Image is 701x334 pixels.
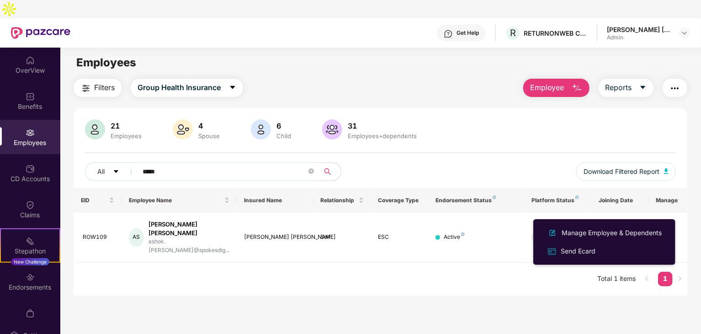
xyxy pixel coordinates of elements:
[322,119,342,140] img: svg+xml;base64,PHN2ZyB4bWxucz0iaHR0cDovL3d3dy53My5vcmcvMjAwMC9zdmciIHhtbG5zOnhsaW5rPSJodHRwOi8vd3...
[113,168,119,176] span: caret-down
[94,82,115,93] span: Filters
[83,233,114,242] div: ROW109
[244,233,306,242] div: [PERSON_NAME] [PERSON_NAME]
[658,272,673,286] a: 1
[457,29,479,37] div: Get Help
[673,272,687,286] button: right
[319,162,341,181] button: search
[510,27,516,38] span: R
[530,82,564,93] span: Employee
[275,132,293,140] div: Child
[321,197,357,204] span: Relationship
[129,228,144,247] div: AS
[308,167,314,176] span: close-circle
[547,227,558,238] img: svg+xml;base64,PHN2ZyB4bWxucz0iaHR0cDovL3d3dy53My5vcmcvMjAwMC9zdmciIHhtbG5zOnhsaW5rPSJodHRwOi8vd3...
[607,25,671,34] div: [PERSON_NAME] [PERSON_NAME]
[523,79,589,97] button: Employee
[591,188,649,213] th: Joining Date
[576,162,676,181] button: Download Filtered Report
[599,79,653,97] button: Reportscaret-down
[11,27,70,39] img: New Pazcare Logo
[129,197,223,204] span: Employee Name
[85,162,141,181] button: Allcaret-down
[681,29,688,37] img: svg+xml;base64,PHN2ZyBpZD0iRHJvcGRvd24tMzJ4MzIiIHhtbG5zPSJodHRwOi8vd3d3LnczLm9yZy8yMDAwL3N2ZyIgd2...
[26,273,35,282] img: svg+xml;base64,PHN2ZyBpZD0iRW5kb3JzZW1lbnRzIiB4bWxucz0iaHR0cDovL3d3dy53My5vcmcvMjAwMC9zdmciIHdpZH...
[196,121,222,130] div: 4
[97,167,105,177] span: All
[109,132,143,140] div: Employees
[80,83,91,94] img: svg+xml;base64,PHN2ZyB4bWxucz0iaHR0cDovL3d3dy53My5vcmcvMjAwMC9zdmciIHdpZHRoPSIyNCIgaGVpZ2h0PSIyNC...
[173,119,193,140] img: svg+xml;base64,PHN2ZyB4bWxucz0iaHR0cDovL3d3dy53My5vcmcvMjAwMC9zdmciIHhtbG5zOnhsaW5rPSJodHRwOi8vd3...
[11,258,49,265] div: New Challenge
[308,168,314,174] span: close-circle
[149,220,229,237] div: [PERSON_NAME] [PERSON_NAME]
[669,83,680,94] img: svg+xml;base64,PHN2ZyB4bWxucz0iaHR0cDovL3d3dy53My5vcmcvMjAwMC9zdmciIHdpZHRoPSIyNCIgaGVpZ2h0PSIyNC...
[76,56,136,69] span: Employees
[85,119,105,140] img: svg+xml;base64,PHN2ZyB4bWxucz0iaHR0cDovL3d3dy53My5vcmcvMjAwMC9zdmciIHhtbG5zOnhsaW5rPSJodHRwOi8vd3...
[26,164,35,173] img: svg+xml;base64,PHN2ZyBpZD0iQ0RfQWNjb3VudHMiIGRhdGEtbmFtZT0iQ0QgQWNjb3VudHMiIHhtbG5zPSJodHRwOi8vd3...
[74,79,122,97] button: Filters
[664,168,669,174] img: svg+xml;base64,PHN2ZyB4bWxucz0iaHR0cDovL3d3dy53My5vcmcvMjAwMC9zdmciIHhtbG5zOnhsaW5rPSJodHRwOi8vd3...
[26,56,35,65] img: svg+xml;base64,PHN2ZyBpZD0iSG9tZSIgeG1sbnM9Imh0dHA6Ly93d3cudzMub3JnLzIwMDAvc3ZnIiB3aWR0aD0iMjAiIG...
[644,276,650,281] span: left
[229,84,236,92] span: caret-down
[524,29,588,38] div: RETURNONWEB CONSULTING SERVICES PRIVATE LIMITED
[321,233,364,242] div: Self
[26,237,35,246] img: svg+xml;base64,PHN2ZyB4bWxucz0iaHR0cDovL3d3dy53My5vcmcvMjAwMC9zdmciIHdpZHRoPSIyMSIgaGVpZ2h0PSIyMC...
[584,167,659,177] span: Download Filtered Report
[560,228,664,238] div: Manage Employee & Dependents
[371,188,429,213] th: Coverage Type
[444,29,453,38] img: svg+xml;base64,PHN2ZyBpZD0iSGVscC0zMngzMiIgeG1sbnM9Imh0dHA6Ly93d3cudzMub3JnLzIwMDAvc3ZnIiB3aWR0aD...
[313,188,371,213] th: Relationship
[673,272,687,286] li: Next Page
[649,188,687,213] th: Manage
[319,168,336,175] span: search
[138,82,221,93] span: Group Health Insurance
[639,84,647,92] span: caret-down
[251,119,271,140] img: svg+xml;base64,PHN2ZyB4bWxucz0iaHR0cDovL3d3dy53My5vcmcvMjAwMC9zdmciIHhtbG5zOnhsaW5rPSJodHRwOi8vd3...
[122,188,237,213] th: Employee Name
[435,197,517,204] div: Endorsement Status
[493,195,496,199] img: svg+xml;base64,PHN2ZyB4bWxucz0iaHR0cDovL3d3dy53My5vcmcvMjAwMC9zdmciIHdpZHRoPSI4IiBoZWlnaHQ9IjgiIH...
[346,121,419,130] div: 31
[572,83,583,94] img: svg+xml;base64,PHN2ZyB4bWxucz0iaHR0cDovL3d3dy53My5vcmcvMjAwMC9zdmciIHhtbG5zOnhsaW5rPSJodHRwOi8vd3...
[26,128,35,137] img: svg+xml;base64,PHN2ZyBpZD0iRW1wbG95ZWVzIiB4bWxucz0iaHR0cDovL3d3dy53My5vcmcvMjAwMC9zdmciIHdpZHRoPS...
[81,197,107,204] span: EID
[640,272,654,286] li: Previous Page
[196,132,222,140] div: Spouse
[640,272,654,286] button: left
[658,272,673,286] li: 1
[131,79,243,97] button: Group Health Insurancecaret-down
[575,195,579,199] img: svg+xml;base64,PHN2ZyB4bWxucz0iaHR0cDovL3d3dy53My5vcmcvMjAwMC9zdmciIHdpZHRoPSI4IiBoZWlnaHQ9IjgiIH...
[237,188,313,213] th: Insured Name
[605,82,632,93] span: Reports
[607,34,671,41] div: Admin
[559,246,597,256] div: Send Ecard
[346,132,419,140] div: Employees+dependents
[26,92,35,101] img: svg+xml;base64,PHN2ZyBpZD0iQmVuZWZpdHMiIHhtbG5zPSJodHRwOi8vd3d3LnczLm9yZy8yMDAwL3N2ZyIgd2lkdGg9Ij...
[26,200,35,210] img: svg+xml;base64,PHN2ZyBpZD0iQ2xhaW0iIHhtbG5zPSJodHRwOi8vd3d3LnczLm9yZy8yMDAwL3N2ZyIgd2lkdGg9IjIwIi...
[1,247,59,256] div: Stepathon
[598,272,636,286] li: Total 1 items
[149,237,229,255] div: ashok.[PERSON_NAME]@spokesdig...
[677,276,683,281] span: right
[275,121,293,130] div: 6
[531,197,584,204] div: Platform Status
[378,233,421,242] div: ESC
[547,247,557,257] img: svg+xml;base64,PHN2ZyB4bWxucz0iaHR0cDovL3d3dy53My5vcmcvMjAwMC9zdmciIHdpZHRoPSIxNiIgaGVpZ2h0PSIxNi...
[74,188,122,213] th: EID
[461,232,465,236] img: svg+xml;base64,PHN2ZyB4bWxucz0iaHR0cDovL3d3dy53My5vcmcvMjAwMC9zdmciIHdpZHRoPSI4IiBoZWlnaHQ9IjgiIH...
[109,121,143,130] div: 21
[26,309,35,318] img: svg+xml;base64,PHN2ZyBpZD0iTXlfT3JkZXJzIiBkYXRhLW5hbWU9Ik15IE9yZGVycyIgeG1sbnM9Imh0dHA6Ly93d3cudz...
[444,233,465,242] div: Active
